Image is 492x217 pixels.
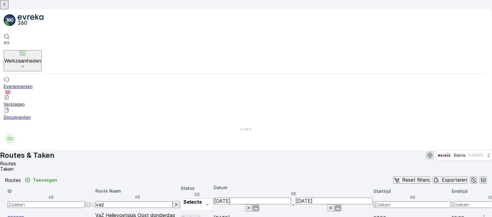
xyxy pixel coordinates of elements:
p: 99 [5,89,11,94]
p: Reset filters [402,177,430,183]
p: Status [181,185,213,191]
p: Routes [5,177,21,183]
span: v 1.49.2 [4,128,488,131]
p: Datum [214,185,373,191]
button: CC [4,132,488,145]
img: logo_light-DOdMpM7g.png [18,14,44,26]
p: Verslagen [4,101,488,107]
img: logo [4,14,16,26]
a: Documenten [4,108,488,120]
input: Zoeken [374,201,451,208]
p: ID [8,188,95,194]
p: Werkzaamheden [4,58,41,63]
button: Toevoegen [22,177,60,184]
button: Exporteren [433,177,468,184]
a: Verslagen [4,96,488,107]
button: Werkzaamheden [4,50,42,71]
p: ( +02:00 ) [468,153,484,158]
div: CC [5,134,15,144]
p: ⌘B [4,40,488,45]
button: Reinis(+02:00) [438,150,492,161]
button: Reset filters [393,177,431,184]
p: Toevoegen [33,177,57,183]
input: dd/mm/yyyy [214,198,291,204]
p: Starttijd [374,188,451,194]
p: Exporteren [442,177,467,183]
p: Reinis [454,152,466,158]
input: Zoeken [95,201,173,208]
input: dd/mm/yyyy [296,198,373,204]
input: Zoeken [8,201,85,208]
p: Selecteren [183,199,210,205]
a: Evenementen99 [4,78,488,94]
p: Evenementen [4,83,488,89]
p: - [292,202,294,207]
img: Reinis-Logo-Vrijstaand_Tekengebied-1-copy2_aBO4n7j.png [438,152,452,159]
p: Route Naam [95,188,180,194]
p: Documenten [4,114,488,120]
